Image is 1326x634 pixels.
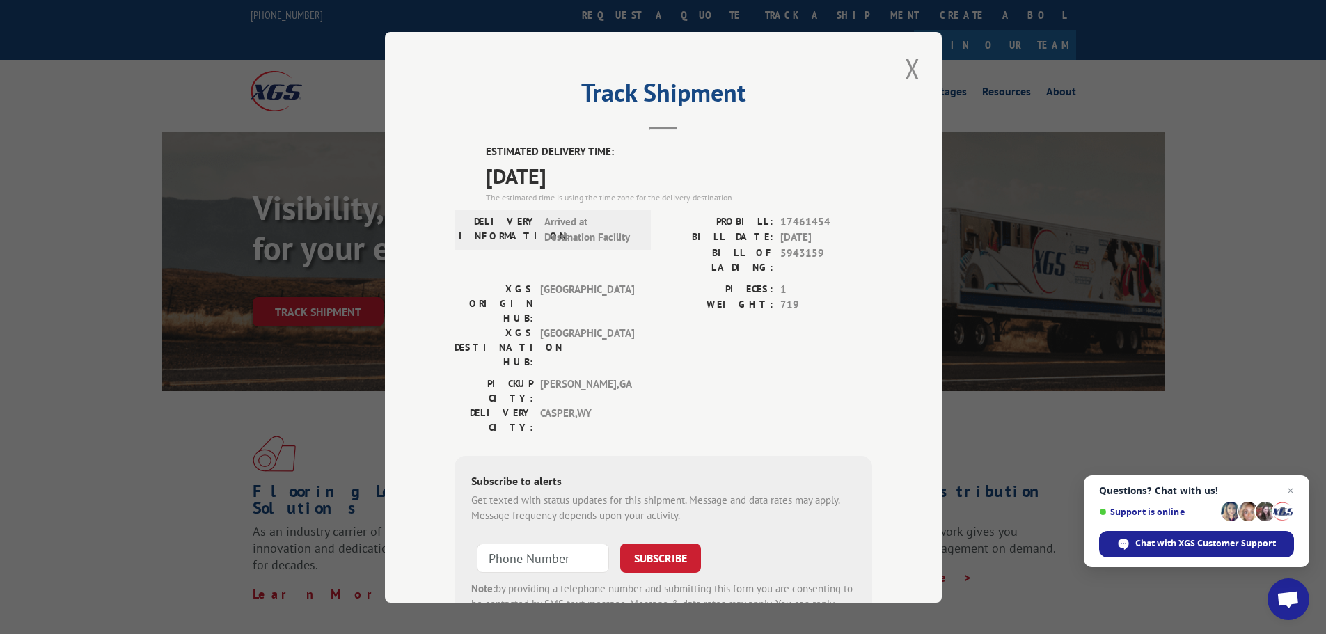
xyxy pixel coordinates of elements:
button: SUBSCRIBE [620,543,701,572]
span: 17461454 [780,214,872,230]
span: [PERSON_NAME] , GA [540,376,634,405]
span: 5943159 [780,245,872,274]
div: by providing a telephone number and submitting this form you are consenting to be contacted by SM... [471,580,855,628]
label: PICKUP CITY: [455,376,533,405]
strong: Note: [471,581,496,594]
span: [DATE] [486,159,872,191]
span: Chat with XGS Customer Support [1099,531,1294,557]
a: Open chat [1268,578,1309,620]
button: Close modal [901,49,924,88]
label: PROBILL: [663,214,773,230]
label: DELIVERY CITY: [455,405,533,434]
label: PIECES: [663,281,773,297]
div: The estimated time is using the time zone for the delivery destination. [486,191,872,203]
input: Phone Number [477,543,609,572]
span: Support is online [1099,507,1216,517]
div: Get texted with status updates for this shipment. Message and data rates may apply. Message frequ... [471,492,855,523]
span: CASPER , WY [540,405,634,434]
span: [DATE] [780,230,872,246]
span: [GEOGRAPHIC_DATA] [540,325,634,369]
label: DELIVERY INFORMATION: [459,214,537,245]
label: BILL OF LADING: [663,245,773,274]
label: WEIGHT: [663,297,773,313]
label: XGS DESTINATION HUB: [455,325,533,369]
span: Questions? Chat with us! [1099,485,1294,496]
div: Subscribe to alerts [471,472,855,492]
label: ESTIMATED DELIVERY TIME: [486,144,872,160]
span: [GEOGRAPHIC_DATA] [540,281,634,325]
span: 1 [780,281,872,297]
h2: Track Shipment [455,83,872,109]
span: Chat with XGS Customer Support [1135,537,1276,550]
span: 719 [780,297,872,313]
label: XGS ORIGIN HUB: [455,281,533,325]
span: Arrived at Destination Facility [544,214,638,245]
label: BILL DATE: [663,230,773,246]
